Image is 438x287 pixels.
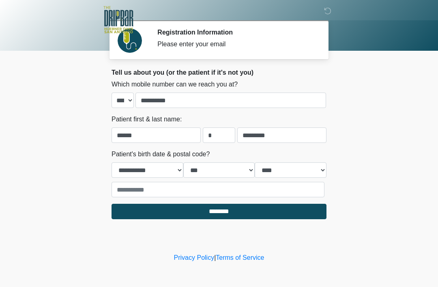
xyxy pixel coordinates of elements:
h2: Tell us about you (or the patient if it's not you) [112,69,326,76]
label: Which mobile number can we reach you at? [112,80,238,89]
img: The DRIPBaR - The Strand at Huebner Oaks Logo [103,6,133,33]
a: Terms of Service [216,254,264,261]
div: Please enter your email [157,39,314,49]
label: Patient first & last name: [112,114,182,124]
a: | [214,254,216,261]
label: Patient's birth date & postal code? [112,149,210,159]
a: Privacy Policy [174,254,215,261]
img: Agent Avatar [118,28,142,53]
